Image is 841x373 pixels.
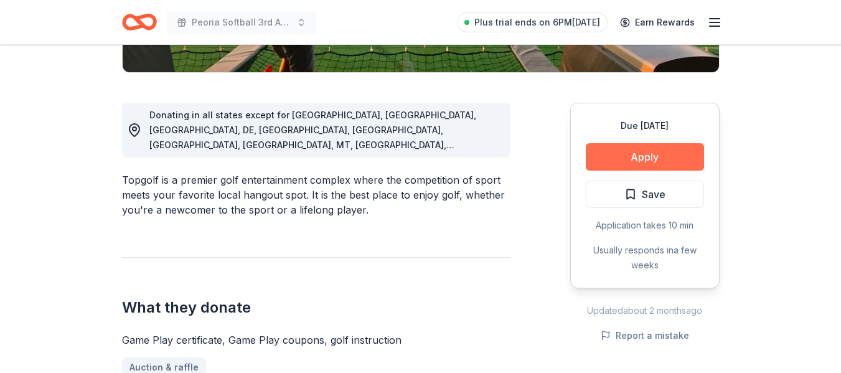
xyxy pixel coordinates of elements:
span: Donating in all states except for [GEOGRAPHIC_DATA], [GEOGRAPHIC_DATA], [GEOGRAPHIC_DATA], DE, [G... [149,110,476,180]
a: Home [122,7,157,37]
a: Earn Rewards [613,11,702,34]
div: Application takes 10 min [586,218,704,233]
div: Game Play certificate, Game Play coupons, golf instruction [122,333,510,347]
span: Peoria Softball 3rd Annual Golf Tournament [192,15,291,30]
button: Report a mistake [601,328,689,343]
span: Save [642,186,665,202]
h2: What they donate [122,298,510,318]
button: Apply [586,143,704,171]
div: Updated about 2 months ago [570,303,720,318]
span: Plus trial ends on 6PM[DATE] [474,15,600,30]
div: Due [DATE] [586,118,704,133]
div: Usually responds in a few weeks [586,243,704,273]
button: Peoria Softball 3rd Annual Golf Tournament [167,10,316,35]
a: Plus trial ends on 6PM[DATE] [457,12,608,32]
div: Topgolf is a premier golf entertainment complex where the competition of sport meets your favorit... [122,172,510,217]
button: Save [586,181,704,208]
